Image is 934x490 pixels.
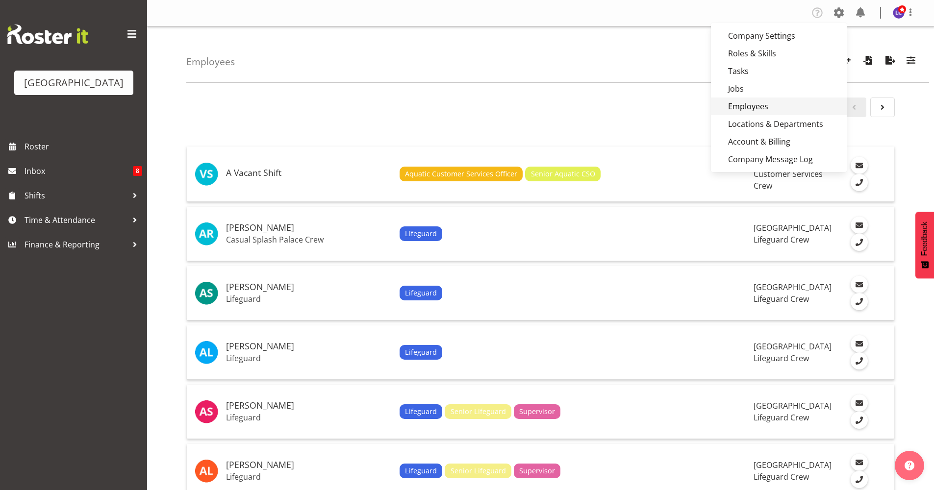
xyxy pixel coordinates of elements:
button: Export Employees [880,51,901,73]
p: Casual Splash Palace Crew [226,235,392,245]
a: Call Employee [851,352,868,369]
a: Email Employee [851,394,868,412]
span: Shifts [25,188,127,203]
p: Lifeguard [226,353,392,363]
span: [GEOGRAPHIC_DATA] [754,222,832,233]
span: Lifeguard Crew [754,412,809,423]
span: Lifeguard Crew [754,353,809,364]
a: Call Employee [851,471,868,488]
span: 8 [133,166,142,176]
span: Senior Lifeguard [451,465,506,476]
a: Email Employee [851,217,868,234]
img: Rosterit website logo [7,24,88,44]
span: [GEOGRAPHIC_DATA] [754,341,832,352]
span: Lifeguard [405,288,437,298]
a: Call Employee [851,234,868,251]
span: Supervisor [519,465,555,476]
span: Feedback [920,221,929,256]
span: [GEOGRAPHIC_DATA] [754,282,832,293]
h5: [PERSON_NAME] [226,401,392,411]
span: Lifeguard Crew [754,234,809,245]
h5: [PERSON_NAME] [226,460,392,470]
span: Senior Aquatic CSO [531,169,595,179]
span: Roster [25,139,142,154]
span: [GEOGRAPHIC_DATA] [754,400,832,411]
a: Email Employee [851,157,868,174]
span: Customer Services Crew [754,169,823,191]
span: Senior Lifeguard [451,406,506,417]
a: Email Employee [851,276,868,293]
h5: A Vacant Shift [226,168,392,178]
span: Supervisor [519,406,555,417]
p: Lifeguard [226,413,392,422]
span: Lifeguard [405,406,437,417]
a: Call Employee [851,174,868,191]
a: Tasks [711,62,847,80]
span: Lifeguard [405,465,437,476]
p: Lifeguard [226,294,392,304]
p: Lifeguard [226,472,392,482]
h5: [PERSON_NAME] [226,223,392,233]
span: Lifeguard Crew [754,471,809,482]
a: Page 2. [870,98,895,117]
img: alesana-lafoga11897.jpg [195,341,218,364]
img: alex-sansom10370.jpg [195,400,218,423]
span: Finance & Reporting [25,237,127,252]
a: Page 0. [842,98,866,117]
span: Lifeguard Crew [754,294,809,304]
h5: [PERSON_NAME] [226,282,392,292]
a: Locations & Departments [711,115,847,133]
a: Email Employee [851,454,868,471]
button: Import Employees [858,51,878,73]
a: Company Message Log [711,150,847,168]
img: alex-laverty10369.jpg [195,459,218,483]
a: Employees [711,98,847,115]
span: Inbox [25,164,133,178]
span: Time & Attendance [25,213,127,227]
a: Account & Billing [711,133,847,150]
span: [GEOGRAPHIC_DATA] [754,460,832,470]
h4: Employees [186,56,235,67]
img: addison-robetson11363.jpg [195,222,218,245]
button: Filter Employees [901,51,921,73]
img: help-xxl-2.png [905,461,914,470]
span: Lifeguard [405,228,437,239]
a: Call Employee [851,293,868,310]
a: Call Employee [851,412,868,429]
div: [GEOGRAPHIC_DATA] [24,75,124,90]
img: vacant-shift11960.jpg [195,162,218,186]
a: Email Employee [851,335,868,352]
a: Roles & Skills [711,45,847,62]
img: ajay-smith9852.jpg [195,281,218,305]
span: Aquatic Customer Services Officer [405,169,517,179]
a: Jobs [711,80,847,98]
img: laurie-cook11580.jpg [893,7,905,19]
button: Feedback - Show survey [915,212,934,278]
span: Lifeguard [405,347,437,358]
h5: [PERSON_NAME] [226,342,392,351]
a: Company Settings [711,27,847,45]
